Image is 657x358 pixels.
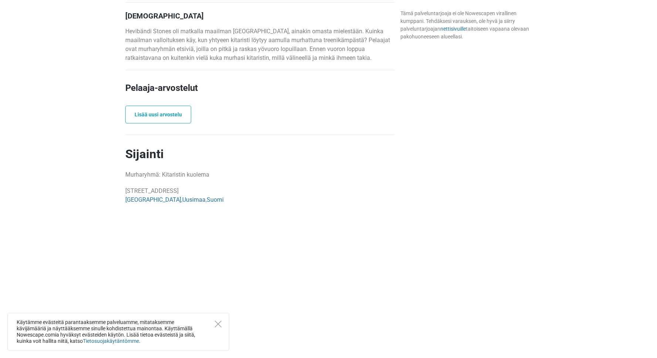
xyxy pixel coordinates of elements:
p: Hevibändi Stones oli matkalla maailman [GEOGRAPHIC_DATA], ainakin omasta mielestään. Kuinka maail... [125,27,394,62]
h4: [DEMOGRAPHIC_DATA] [125,11,394,20]
h2: Pelaaja-arvostelut [125,81,394,106]
a: nettisivuille [440,26,466,32]
a: Lisää uusi arvostelu [125,106,191,123]
a: [GEOGRAPHIC_DATA] [125,196,181,203]
div: Käytämme evästeitä parantaaksemme palveluamme, mitataksemme kävijämääriä ja näyttääksemme sinulle... [7,313,229,351]
p: [STREET_ADDRESS] , , [125,187,394,204]
a: Suomi [207,196,224,203]
a: Uusimaa [182,196,206,203]
a: Tietosuojakäytäntömme [83,338,139,344]
button: Close [215,321,221,327]
h2: Sijainti [125,147,394,161]
p: Murharyhmä: Kitaristin kuolema [125,170,394,179]
div: Tämä palveluntarjoaja ei ole Nowescapen virallinen kumppani. Tehdäksesi varauksen, ole hyvä ja si... [400,10,532,41]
